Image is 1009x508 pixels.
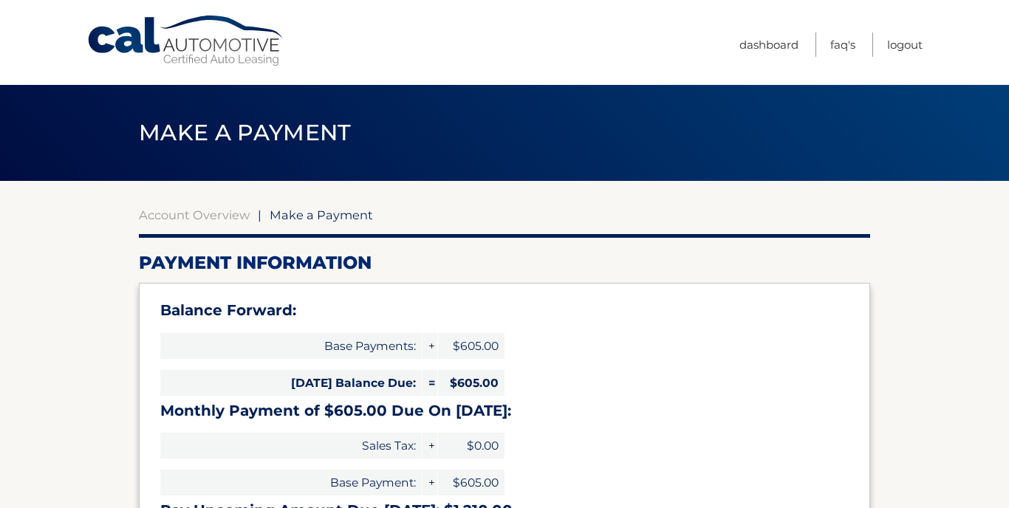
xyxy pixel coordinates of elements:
h3: Monthly Payment of $605.00 Due On [DATE]: [160,402,849,420]
span: + [423,433,437,459]
span: $605.00 [438,370,504,396]
span: Base Payments: [160,333,422,359]
h3: Balance Forward: [160,301,849,320]
span: $605.00 [438,470,504,495]
span: + [423,333,437,359]
span: Make a Payment [270,207,373,222]
span: Make a Payment [139,119,351,146]
a: Logout [887,32,923,57]
a: FAQ's [830,32,855,57]
h2: Payment Information [139,252,870,274]
span: = [423,370,437,396]
a: Account Overview [139,207,250,222]
span: $605.00 [438,333,504,359]
span: | [258,207,261,222]
span: Sales Tax: [160,433,422,459]
a: Dashboard [739,32,798,57]
span: $0.00 [438,433,504,459]
span: Base Payment: [160,470,422,495]
span: [DATE] Balance Due: [160,370,422,396]
span: + [423,470,437,495]
a: Cal Automotive [86,15,286,67]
